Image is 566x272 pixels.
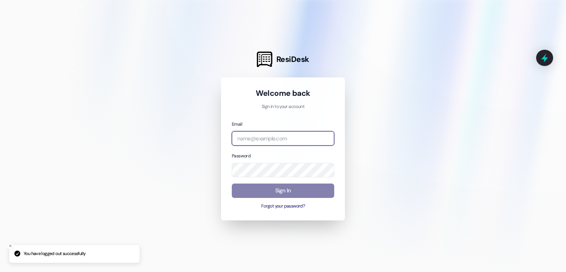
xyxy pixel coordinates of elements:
button: Sign In [232,184,334,198]
p: You have logged out successfully [24,251,85,257]
button: Forgot your password? [232,203,334,210]
button: Close toast [7,242,14,250]
img: ResiDesk Logo [257,52,272,67]
label: Email [232,121,242,127]
span: ResiDesk [276,54,309,64]
input: name@example.com [232,131,334,146]
label: Password [232,153,251,159]
p: Sign in to your account [232,104,334,110]
h1: Welcome back [232,88,334,98]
